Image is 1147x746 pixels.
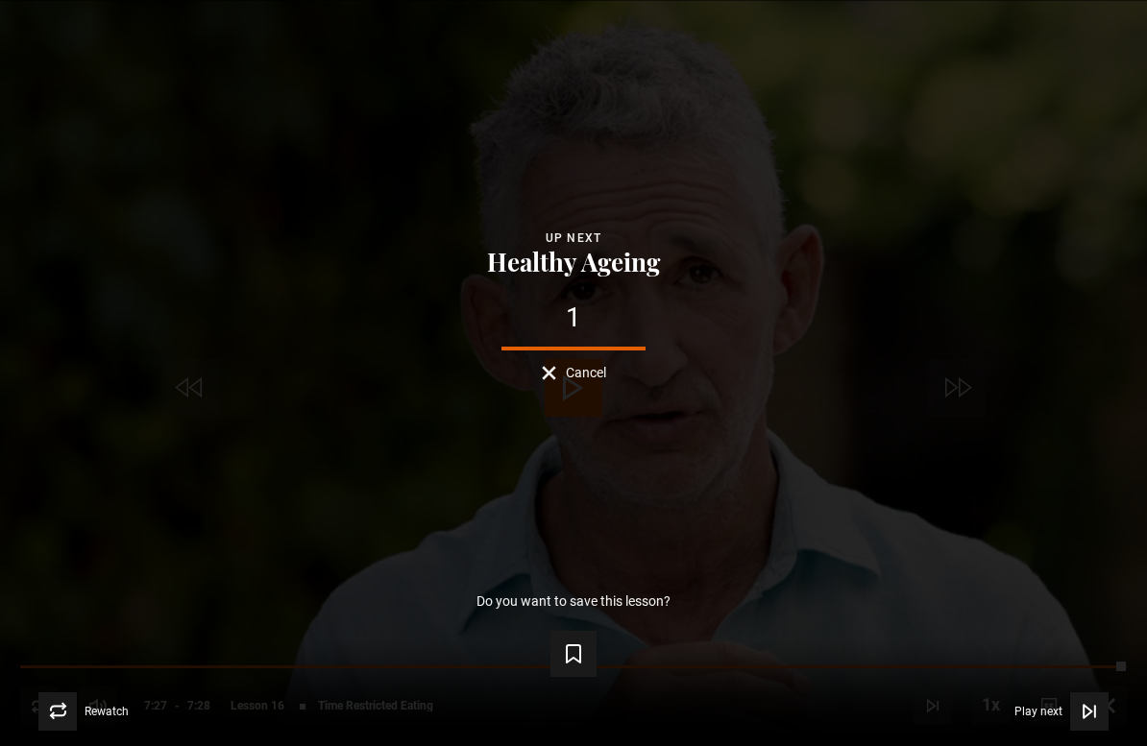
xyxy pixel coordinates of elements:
div: Up next [31,229,1116,248]
button: Rewatch [38,692,129,731]
span: Cancel [566,366,606,379]
button: Cancel [542,366,606,380]
span: Rewatch [85,706,129,717]
div: 1 [31,304,1116,331]
button: Play next [1014,692,1109,731]
span: Play next [1014,706,1062,717]
p: Do you want to save this lesson? [476,594,671,608]
button: Healthy Ageing [481,249,666,276]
